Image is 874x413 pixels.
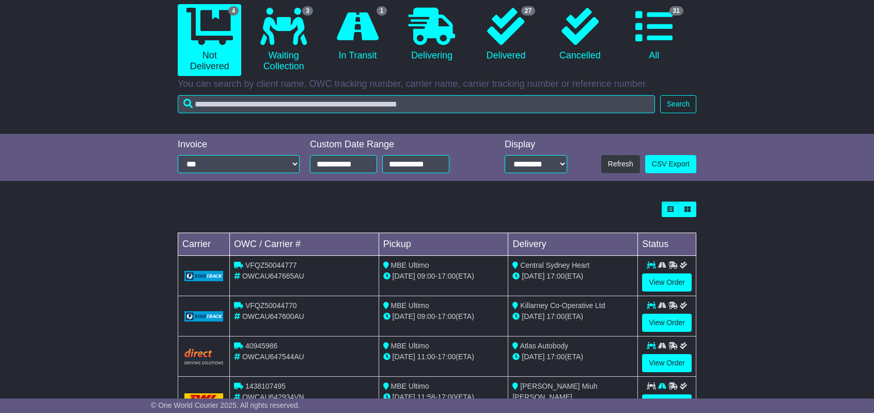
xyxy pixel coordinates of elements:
a: Delivering [400,4,463,65]
span: [DATE] [393,393,415,401]
span: 17:00 [438,353,456,361]
div: - (ETA) [383,311,504,322]
span: [DATE] [522,312,544,320]
button: Search [660,95,696,113]
span: MBE Ultimo [391,382,429,390]
div: Invoice [178,139,300,150]
span: 4 [228,6,239,16]
div: (ETA) [512,351,633,362]
td: Pickup [379,233,508,256]
div: - (ETA) [383,271,504,282]
span: VFQZ50044770 [245,301,297,310]
span: [DATE] [393,312,415,320]
span: [PERSON_NAME] Miuh [PERSON_NAME] [512,382,597,401]
img: Direct.png [184,348,223,364]
p: You can search by client name, OWC tracking number, carrier name, carrier tracking number or refe... [178,79,696,90]
span: [DATE] [393,353,415,361]
span: 1 [377,6,387,16]
span: 17:00 [547,272,565,280]
td: Carrier [178,233,230,256]
span: 09:00 [417,312,435,320]
a: CSV Export [645,155,696,173]
a: Cancelled [548,4,612,65]
td: Status [638,233,696,256]
div: Custom Date Range [310,139,476,150]
span: 1438107495 [245,382,286,390]
span: MBE Ultimo [391,301,429,310]
span: 09:00 [417,272,435,280]
a: 4 Not Delivered [178,4,241,76]
span: 3 [302,6,313,16]
span: [DATE] [522,353,544,361]
span: VFQZ50044777 [245,261,297,269]
a: 3 Waiting Collection [252,4,315,76]
span: 11:58 [417,393,435,401]
span: 40945986 [245,342,277,350]
img: GetCarrierServiceLogo [184,311,223,322]
td: Delivery [508,233,638,256]
button: Refresh [601,155,640,173]
span: OWCAU647600AU [242,312,304,320]
span: 31 [669,6,683,16]
span: Central Sydney Heart [520,261,589,269]
span: [DATE] [522,272,544,280]
span: [DATE] [393,272,415,280]
div: - (ETA) [383,351,504,362]
span: MBE Ultimo [391,261,429,269]
span: 17:00 [547,312,565,320]
a: View Order [642,394,692,412]
span: OWCAU647544AU [242,353,304,361]
span: Killarney Co-Operative Ltd [520,301,605,310]
span: 17:00 [438,312,456,320]
div: (ETA) [512,311,633,322]
span: 17:00 [547,353,565,361]
span: MBE Ultimo [391,342,429,350]
a: 1 In Transit [326,4,389,65]
span: 17:00 [438,393,456,401]
div: - (ETA) [383,392,504,403]
a: 27 Delivered [474,4,538,65]
a: 31 All [622,4,686,65]
a: View Order [642,354,692,372]
a: View Order [642,314,692,332]
img: GetCarrierServiceLogo [184,271,223,281]
td: OWC / Carrier # [230,233,379,256]
span: Atlas Autobody [520,342,568,350]
div: Display [505,139,567,150]
div: (ETA) [512,271,633,282]
a: View Order [642,273,692,292]
span: 27 [521,6,535,16]
span: 17:00 [438,272,456,280]
span: OWCAU647665AU [242,272,304,280]
img: DHL.png [184,393,223,402]
span: © One World Courier 2025. All rights reserved. [151,401,300,409]
span: OWCAU642934VN [242,393,304,401]
span: 11:00 [417,353,435,361]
